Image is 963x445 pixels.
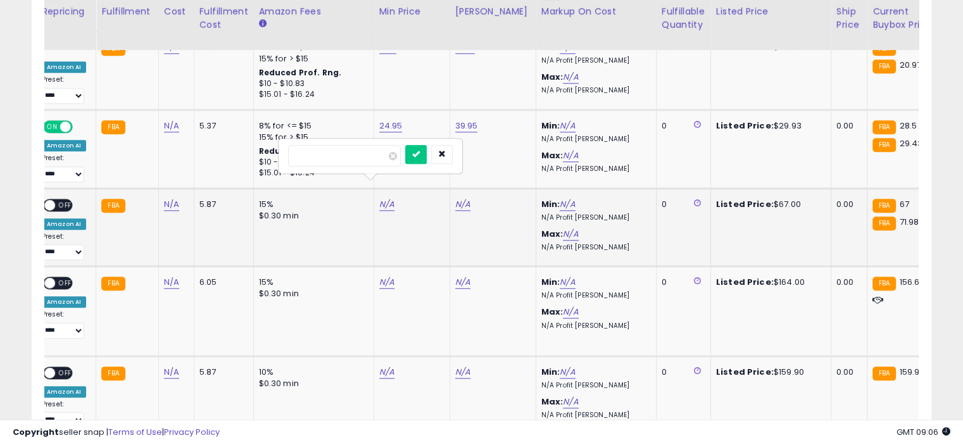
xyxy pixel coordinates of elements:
[716,276,774,288] b: Listed Price:
[541,135,646,144] p: N/A Profit [PERSON_NAME]
[541,276,560,288] b: Min:
[101,277,125,291] small: FBA
[199,277,244,288] div: 6.05
[199,367,244,378] div: 5.87
[541,198,560,210] b: Min:
[716,120,821,132] div: $29.93
[872,60,896,73] small: FBA
[42,75,86,104] div: Preset:
[899,137,922,149] span: 29.43
[872,199,896,213] small: FBA
[164,198,179,211] a: N/A
[101,5,153,18] div: Fulfillment
[872,277,896,291] small: FBA
[42,218,86,230] div: Amazon AI
[541,5,651,18] div: Markup on Cost
[560,276,575,289] a: N/A
[541,213,646,222] p: N/A Profit [PERSON_NAME]
[716,198,774,210] b: Listed Price:
[541,228,563,240] b: Max:
[541,306,563,318] b: Max:
[897,426,950,438] span: 2025-10-11 09:06 GMT
[259,132,364,143] div: 15% for > $15
[259,288,364,299] div: $0.30 min
[716,367,821,378] div: $159.90
[164,120,179,132] a: N/A
[108,426,162,438] a: Terms of Use
[259,18,267,30] small: Amazon Fees.
[899,216,919,228] span: 71.98
[55,367,75,378] span: OFF
[872,138,896,152] small: FBA
[42,400,86,429] div: Preset:
[379,5,444,18] div: Min Price
[716,120,774,132] b: Listed Price:
[541,396,563,408] b: Max:
[662,5,705,32] div: Fulfillable Quantity
[259,89,364,100] div: $15.01 - $16.24
[662,120,701,132] div: 0
[455,366,470,379] a: N/A
[836,277,857,288] div: 0.00
[662,367,701,378] div: 0
[541,165,646,173] p: N/A Profit [PERSON_NAME]
[455,198,470,211] a: N/A
[563,306,578,318] a: N/A
[455,5,531,18] div: [PERSON_NAME]
[199,199,244,210] div: 5.87
[541,291,646,300] p: N/A Profit [PERSON_NAME]
[259,146,342,156] b: Reduced Prof. Rng.
[563,396,578,408] a: N/A
[42,386,86,398] div: Amazon AI
[541,71,563,83] b: Max:
[42,154,86,182] div: Preset:
[541,86,646,95] p: N/A Profit [PERSON_NAME]
[259,78,364,89] div: $10 - $10.83
[455,276,470,289] a: N/A
[379,366,394,379] a: N/A
[13,427,220,439] div: seller snap | |
[55,199,75,210] span: OFF
[259,157,364,168] div: $10 - $10.83
[379,198,394,211] a: N/A
[541,243,646,252] p: N/A Profit [PERSON_NAME]
[259,168,364,179] div: $15.01 - $16.24
[563,228,578,241] a: N/A
[164,366,179,379] a: N/A
[379,276,394,289] a: N/A
[899,59,921,71] span: 20.97
[259,67,342,78] b: Reduced Prof. Rng.
[560,120,575,132] a: N/A
[560,366,575,379] a: N/A
[199,5,248,32] div: Fulfillment Cost
[872,367,896,380] small: FBA
[455,120,478,132] a: 39.95
[836,5,862,32] div: Ship Price
[164,276,179,289] a: N/A
[836,199,857,210] div: 0.00
[872,5,938,32] div: Current Buybox Price
[259,277,364,288] div: 15%
[836,367,857,378] div: 0.00
[541,56,646,65] p: N/A Profit [PERSON_NAME]
[560,198,575,211] a: N/A
[662,277,701,288] div: 0
[563,149,578,162] a: N/A
[199,120,244,132] div: 5.37
[716,277,821,288] div: $164.00
[42,310,86,339] div: Preset:
[872,216,896,230] small: FBA
[42,5,91,18] div: Repricing
[662,199,701,210] div: 0
[42,61,86,73] div: Amazon AI
[101,199,125,213] small: FBA
[872,120,896,134] small: FBA
[42,232,86,261] div: Preset:
[164,5,189,18] div: Cost
[259,5,368,18] div: Amazon Fees
[716,199,821,210] div: $67.00
[899,198,909,210] span: 67
[259,367,364,378] div: 10%
[101,367,125,380] small: FBA
[541,381,646,390] p: N/A Profit [PERSON_NAME]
